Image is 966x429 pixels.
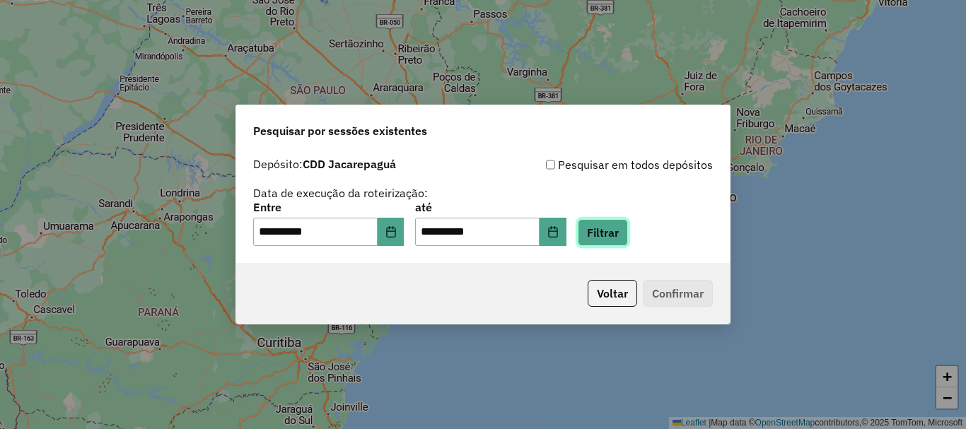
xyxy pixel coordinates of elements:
[303,157,396,171] strong: CDD Jacarepaguá
[588,280,637,307] button: Voltar
[253,155,396,172] label: Depósito:
[253,184,428,201] label: Data de execução da roteirização:
[253,199,404,216] label: Entre
[578,219,628,246] button: Filtrar
[253,122,427,139] span: Pesquisar por sessões existentes
[378,218,405,246] button: Choose Date
[415,199,566,216] label: até
[483,156,713,173] div: Pesquisar em todos depósitos
[540,218,566,246] button: Choose Date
